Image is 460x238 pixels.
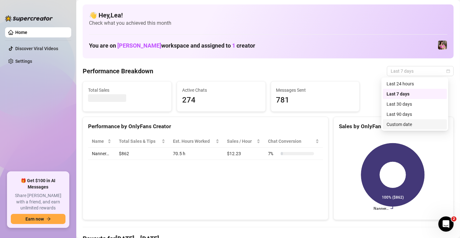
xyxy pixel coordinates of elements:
[374,207,388,211] text: Nanner…
[25,216,44,221] span: Earn now
[173,138,214,145] div: Est. Hours Worked
[276,87,354,94] span: Messages Sent
[88,122,323,131] div: Performance by OnlyFans Creator
[387,90,443,97] div: Last 7 days
[182,94,260,106] span: 274
[339,122,448,131] div: Sales by OnlyFans Creator
[438,216,454,232] iframe: Intercom live chat
[383,99,447,109] div: Last 30 days
[383,109,447,119] div: Last 90 days
[223,135,264,148] th: Sales / Hour
[446,69,450,73] span: calendar
[11,178,65,190] span: 🎁 Get $100 in AI Messages
[383,89,447,99] div: Last 7 days
[268,138,314,145] span: Chat Conversion
[11,193,65,211] span: Share [PERSON_NAME] with a friend, and earn unlimited rewards
[88,87,166,94] span: Total Sales
[115,135,169,148] th: Total Sales & Tips
[387,121,443,128] div: Custom date
[15,46,58,51] a: Discover Viral Videos
[223,148,264,160] td: $12.23
[232,42,235,49] span: 1
[89,11,447,20] h4: 👋 Hey, Lea !
[387,80,443,87] div: Last 24 hours
[117,42,161,49] span: [PERSON_NAME]
[119,138,160,145] span: Total Sales & Tips
[89,42,255,49] h1: You are on workspace and assigned to creator
[451,216,457,221] span: 2
[383,119,447,129] div: Custom date
[169,148,223,160] td: 70.5 h
[11,214,65,224] button: Earn nowarrow-right
[383,79,447,89] div: Last 24 hours
[5,15,53,22] img: logo-BBDzfeDw.svg
[83,67,153,76] h4: Performance Breakdown
[115,148,169,160] td: $862
[15,59,32,64] a: Settings
[46,217,51,221] span: arrow-right
[227,138,255,145] span: Sales / Hour
[88,148,115,160] td: Nanner…
[88,135,115,148] th: Name
[387,101,443,108] div: Last 30 days
[182,87,260,94] span: Active Chats
[438,41,447,50] img: Nanner
[276,94,354,106] span: 781
[391,66,450,76] span: Last 7 days
[89,20,447,27] span: Check what you achieved this month
[264,135,323,148] th: Chat Conversion
[268,150,278,157] span: 7 %
[15,30,27,35] a: Home
[92,138,106,145] span: Name
[387,111,443,118] div: Last 90 days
